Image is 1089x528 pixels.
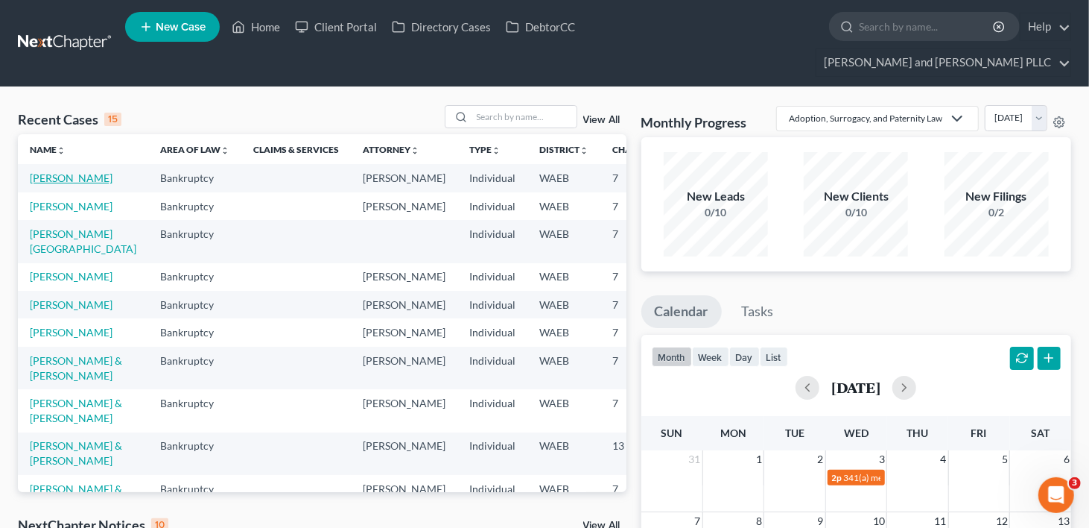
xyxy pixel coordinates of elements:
td: [PERSON_NAME] [351,164,457,192]
button: day [729,347,760,367]
td: WAEB [527,347,600,389]
span: Mon [720,427,746,439]
a: Nameunfold_more [30,144,66,155]
td: [PERSON_NAME] [351,291,457,318]
div: 0/10 [804,205,908,220]
a: DebtorCC [498,13,582,40]
a: Area of Lawunfold_more [160,144,229,155]
div: 0/2 [944,205,1049,220]
td: WAEB [527,263,600,291]
td: 7 [600,475,675,518]
h2: [DATE] [831,380,880,395]
a: [PERSON_NAME] and [PERSON_NAME] PLLC [816,49,1070,76]
span: New Case [156,22,206,33]
input: Search by name... [859,13,995,40]
td: 13 [600,433,675,475]
td: WAEB [527,164,600,192]
td: Individual [457,475,527,518]
a: Chapterunfold_more [612,144,663,155]
span: 3 [877,450,886,468]
td: Individual [457,220,527,263]
span: 2p [832,472,842,483]
td: Individual [457,389,527,432]
span: Sun [661,427,682,439]
a: Typeunfold_more [469,144,501,155]
span: 3 [1069,477,1081,489]
a: Client Portal [288,13,384,40]
div: New Leads [664,188,768,205]
td: Bankruptcy [148,433,241,475]
td: Bankruptcy [148,291,241,318]
td: 7 [600,347,675,389]
span: 1 [755,450,763,468]
td: 7 [600,192,675,220]
td: Individual [457,433,527,475]
span: Thu [907,427,928,439]
a: Tasks [728,295,787,328]
td: 7 [600,318,675,346]
td: WAEB [527,433,600,475]
td: Individual [457,291,527,318]
a: [PERSON_NAME] & [PERSON_NAME] [30,483,122,510]
td: Bankruptcy [148,389,241,432]
h3: Monthly Progress [641,113,747,131]
button: week [692,347,729,367]
td: WAEB [527,220,600,263]
a: Districtunfold_more [539,144,588,155]
a: [PERSON_NAME][GEOGRAPHIC_DATA] [30,227,136,255]
td: Bankruptcy [148,263,241,291]
a: [PERSON_NAME] & [PERSON_NAME] [30,439,122,467]
a: [PERSON_NAME] [30,172,112,184]
div: New Clients [804,188,908,205]
a: View All [583,115,620,125]
span: 6 [1062,450,1071,468]
span: 4 [939,450,948,468]
td: Bankruptcy [148,475,241,518]
td: WAEB [527,475,600,518]
a: Home [224,13,288,40]
span: Tue [785,427,804,439]
span: Fri [971,427,987,439]
td: WAEB [527,291,600,318]
td: 7 [600,389,675,432]
td: Individual [457,347,527,389]
span: Wed [844,427,869,439]
a: Help [1020,13,1070,40]
span: 31 [688,450,702,468]
td: [PERSON_NAME] [351,318,457,346]
iframe: Intercom live chat [1038,477,1074,513]
td: Individual [457,192,527,220]
span: 5 [1000,450,1009,468]
td: Individual [457,263,527,291]
th: Claims & Services [241,134,351,164]
a: [PERSON_NAME] [30,326,112,339]
a: [PERSON_NAME] & [PERSON_NAME] [30,354,122,382]
span: Sat [1031,427,1050,439]
button: list [760,347,788,367]
td: Bankruptcy [148,347,241,389]
a: [PERSON_NAME] [30,298,112,311]
td: Individual [457,318,527,346]
td: [PERSON_NAME] [351,192,457,220]
div: 0/10 [664,205,768,220]
td: [PERSON_NAME] [351,433,457,475]
i: unfold_more [220,146,229,155]
td: WAEB [527,192,600,220]
td: [PERSON_NAME] [351,389,457,432]
i: unfold_more [492,146,501,155]
input: Search by name... [472,106,577,128]
div: New Filings [944,188,1049,205]
td: [PERSON_NAME] [351,347,457,389]
a: Calendar [641,295,722,328]
td: Bankruptcy [148,220,241,263]
td: Bankruptcy [148,318,241,346]
button: month [652,347,692,367]
a: [PERSON_NAME] & [PERSON_NAME] [30,397,122,424]
div: Recent Cases [18,110,121,128]
td: WAEB [527,318,600,346]
a: [PERSON_NAME] [30,270,112,283]
i: unfold_more [580,146,588,155]
td: Individual [457,164,527,192]
td: 7 [600,220,675,263]
a: [PERSON_NAME] [30,200,112,213]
